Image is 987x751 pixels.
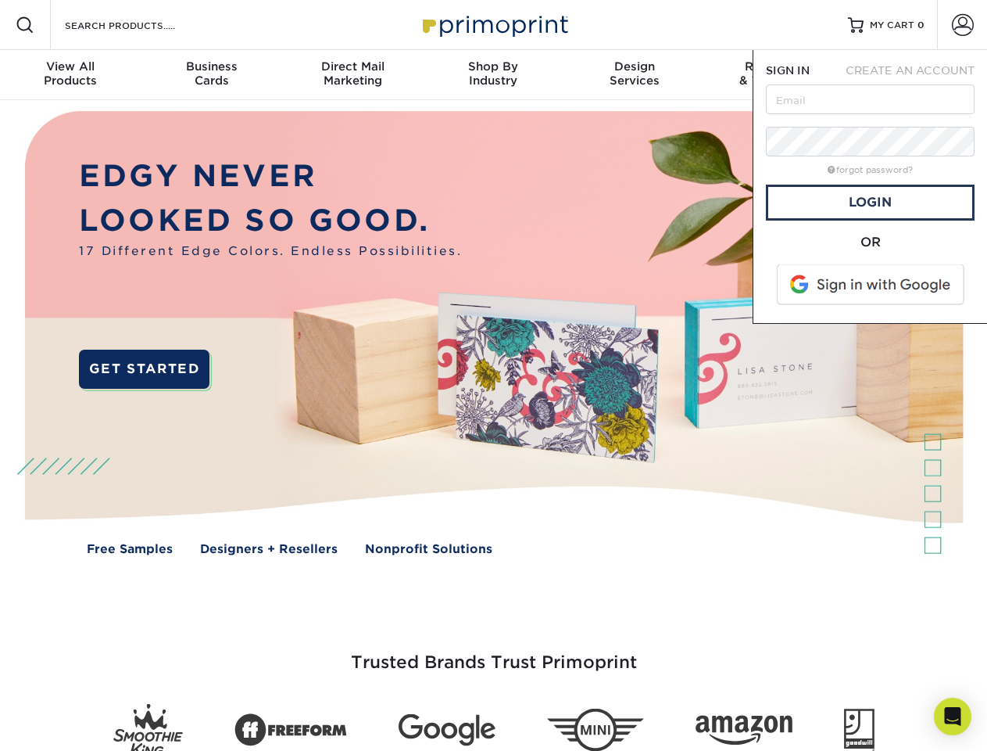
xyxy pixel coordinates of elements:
a: DesignServices [564,50,705,100]
span: MY CART [870,19,914,32]
a: Shop ByIndustry [423,50,563,100]
img: Google [399,714,495,746]
a: forgot password? [828,165,913,175]
div: & Templates [705,59,846,88]
p: EDGY NEVER [79,154,462,199]
a: Login [766,185,974,221]
img: Amazon [696,716,792,746]
a: Resources& Templates [705,50,846,100]
a: Designers + Resellers [200,541,338,559]
div: Cards [141,59,281,88]
div: Industry [423,59,563,88]
a: Free Samples [87,541,173,559]
div: Services [564,59,705,88]
a: Nonprofit Solutions [365,541,492,559]
a: GET STARTED [79,350,209,389]
span: 0 [917,20,924,31]
p: LOOKED SO GOOD. [79,199,462,243]
span: Shop By [423,59,563,74]
img: Goodwill [844,709,874,751]
span: Direct Mail [282,59,423,74]
span: Resources [705,59,846,74]
span: CREATE AN ACCOUNT [846,64,974,77]
a: Direct MailMarketing [282,50,423,100]
span: 17 Different Edge Colors. Endless Possibilities. [79,243,462,261]
span: Design [564,59,705,74]
input: Email [766,84,974,114]
span: SIGN IN [766,64,810,77]
div: Open Intercom Messenger [934,698,971,735]
input: SEARCH PRODUCTS..... [63,16,216,34]
div: Marketing [282,59,423,88]
div: OR [766,233,974,252]
a: BusinessCards [141,50,281,100]
img: Primoprint [416,8,572,41]
span: Business [141,59,281,74]
h3: Trusted Brands Trust Primoprint [37,615,951,692]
